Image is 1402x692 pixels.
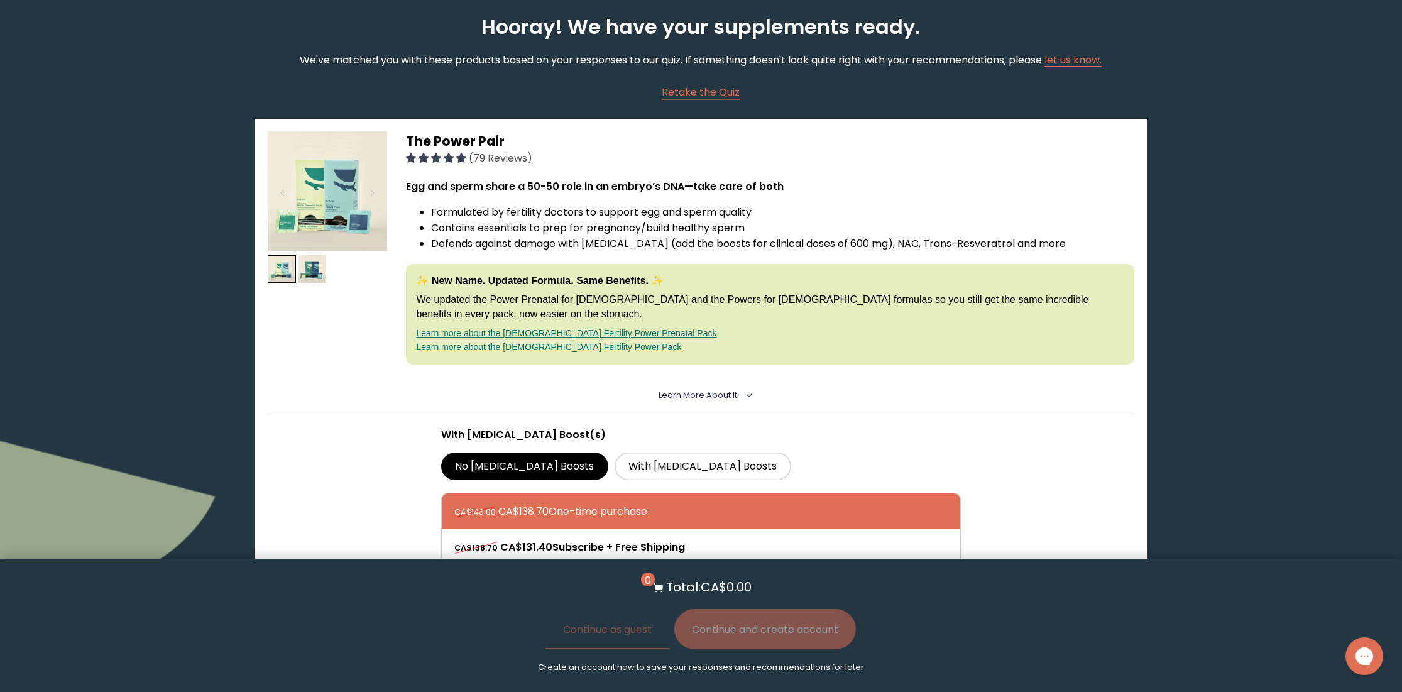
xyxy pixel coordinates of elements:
li: Formulated by fertility doctors to support egg and sperm quality [431,204,1134,220]
button: Continue and create account [674,609,856,649]
summary: Learn More About it < [659,390,743,401]
i: < [741,392,752,398]
p: Total: CA$0.00 [666,578,752,596]
a: let us know. [1044,53,1102,67]
strong: ✨ New Name. Updated Formula. Same Benefits. ✨ [416,275,664,286]
img: thumbnail image [268,131,387,251]
p: We've matched you with these products based on your responses to our quiz. If something doesn't l... [300,52,1102,68]
a: Retake the Quiz [662,84,740,100]
h2: Hooray! We have your supplements ready. [434,12,968,42]
span: 0 [641,573,655,586]
label: With [MEDICAL_DATA] Boosts [615,453,791,480]
li: Defends against damage with [MEDICAL_DATA] (add the boosts for clinical doses of 600 mg), NAC, Tr... [431,236,1134,251]
p: With [MEDICAL_DATA] Boost(s) [441,427,961,442]
span: The Power Pair [406,132,505,150]
label: No [MEDICAL_DATA] Boosts [441,453,608,480]
a: Learn more about the [DEMOGRAPHIC_DATA] Fertility Power Prenatal Pack [416,328,716,338]
span: 4.92 stars [406,151,469,165]
li: Contains essentials to prep for pregnancy/build healthy sperm [431,220,1134,236]
strong: Egg and sperm share a 50-50 role in an embryo’s DNA—take care of both [406,179,784,194]
p: We updated the Power Prenatal for [DEMOGRAPHIC_DATA] and the Powers for [DEMOGRAPHIC_DATA] formul... [416,293,1124,321]
button: Continue as guest [545,609,669,649]
span: (79 Reviews) [469,151,532,165]
iframe: Gorgias live chat messenger [1339,633,1389,679]
img: thumbnail image [298,255,327,283]
a: Learn more about the [DEMOGRAPHIC_DATA] Fertility Power Pack [416,342,681,352]
p: Create an account now to save your responses and recommendations for later [538,662,864,673]
span: Learn More About it [659,390,737,400]
span: Retake the Quiz [662,85,740,99]
img: thumbnail image [268,255,296,283]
